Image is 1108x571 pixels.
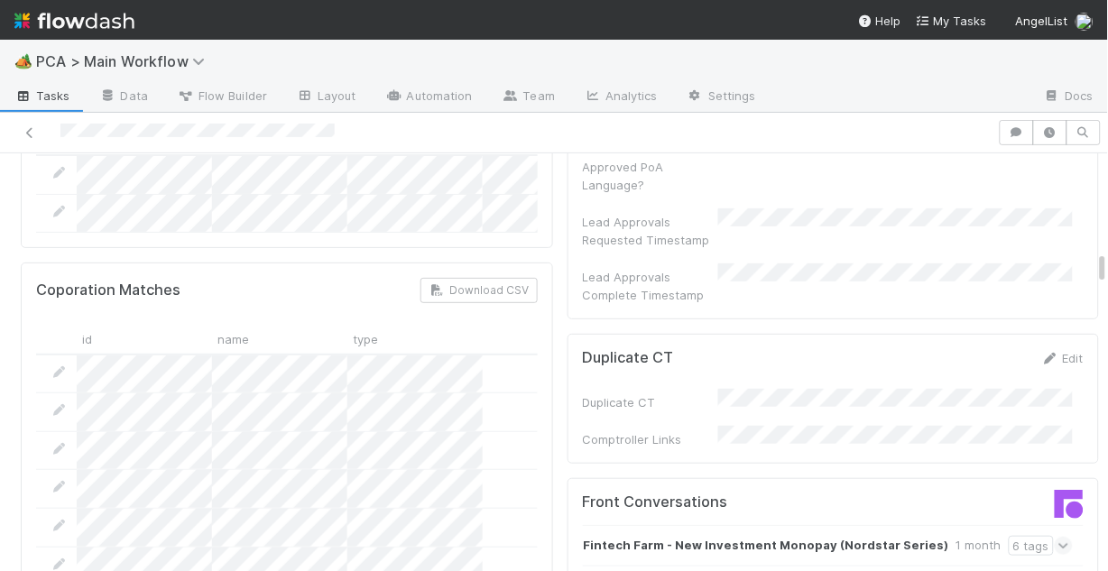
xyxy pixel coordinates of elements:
a: Analytics [569,83,672,112]
div: Help [858,12,901,30]
div: Lead Approvals Complete Timestamp [583,268,718,304]
a: Layout [282,83,371,112]
span: 🏕️ [14,53,32,69]
div: Duplicate CT [583,393,718,411]
div: Lead Approvals Requested Timestamp [583,213,718,249]
span: My Tasks [916,14,987,28]
div: 1 month [956,536,1002,556]
div: Global Portfolio Approved PoA Language? [583,140,718,194]
img: avatar_1c530150-f9f0-4fb8-9f5d-006d570d4582.png [1076,13,1094,31]
div: Comptroller Links [583,430,718,448]
span: Tasks [14,87,70,105]
a: Docs [1030,83,1108,112]
a: Settings [672,83,771,112]
strong: Fintech Farm - New Investment Monopay (Nordstar Series) [584,536,949,556]
span: PCA > Main Workflow [36,52,214,70]
div: id [77,325,212,353]
span: Flow Builder [177,87,267,105]
button: Download CSV [420,278,538,303]
a: Edit [1041,351,1084,365]
a: Flow Builder [162,83,282,112]
a: Data [85,83,162,112]
div: type [347,325,483,353]
img: front-logo-b4b721b83371efbadf0a.svg [1055,490,1084,519]
div: 6 tags [1009,536,1054,556]
span: AngelList [1016,14,1068,28]
h5: Duplicate CT [583,349,674,367]
div: name [212,325,347,353]
a: Automation [371,83,487,112]
a: My Tasks [916,12,987,30]
a: Team [487,83,569,112]
h5: Front Conversations [583,493,820,511]
img: logo-inverted-e16ddd16eac7371096b0.svg [14,5,134,36]
h5: Coporation Matches [36,281,180,299]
